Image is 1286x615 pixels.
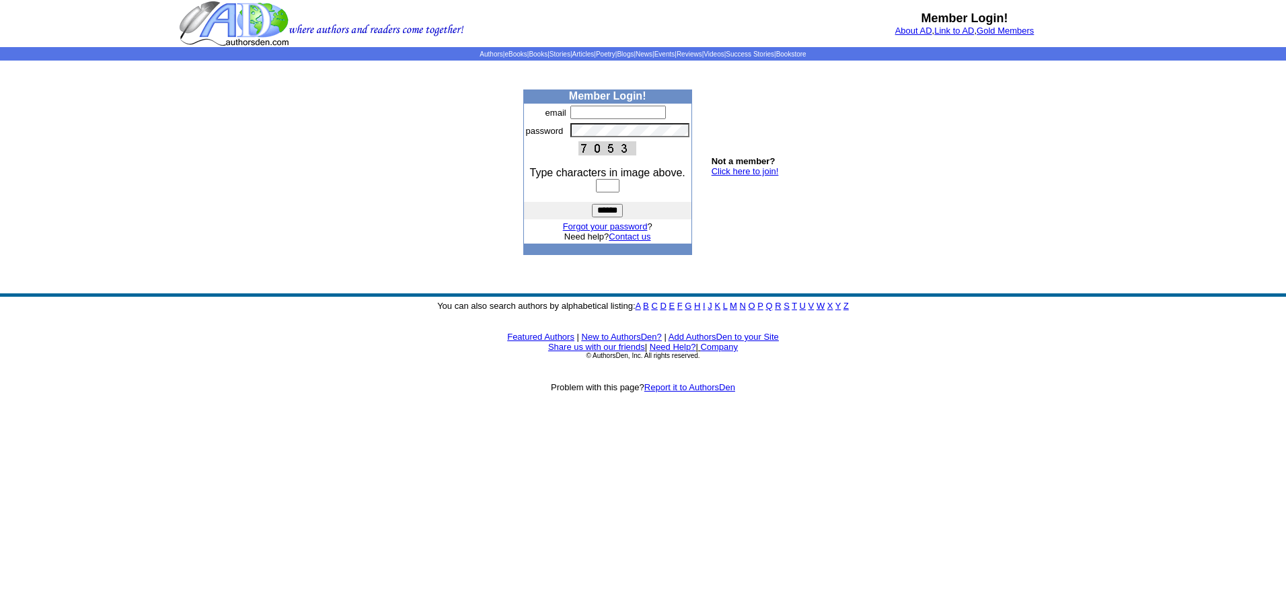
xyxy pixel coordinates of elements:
[895,26,1034,36] font: , ,
[643,301,649,311] a: B
[792,301,797,311] a: T
[685,301,691,311] a: G
[776,50,806,58] a: Bookstore
[660,301,666,311] a: D
[765,301,772,311] a: Q
[654,50,675,58] a: Events
[504,50,527,58] a: eBooks
[726,50,774,58] a: Success Stories
[569,90,646,102] b: Member Login!
[712,156,776,166] b: Not a member?
[548,342,645,352] a: Share us with our friends
[551,382,735,392] font: Problem with this page?
[609,231,650,242] a: Contact us
[480,50,502,58] a: Authors
[577,332,579,342] font: |
[700,342,738,352] a: Company
[669,301,675,311] a: E
[977,26,1034,36] a: Gold Members
[550,50,570,58] a: Stories
[664,332,666,342] font: |
[530,167,685,178] font: Type characters in image above.
[757,301,763,311] a: P
[529,50,547,58] a: Books
[636,301,641,311] a: A
[775,301,781,311] a: R
[578,141,636,155] img: This Is CAPTCHA Image
[740,301,746,311] a: N
[784,301,790,311] a: S
[835,301,841,311] a: Y
[526,126,564,136] font: password
[480,50,806,58] span: | | | | | | | | | | | |
[563,221,648,231] a: Forgot your password
[564,231,651,242] font: Need help?
[650,342,696,352] a: Need Help?
[708,301,712,311] a: J
[677,301,683,311] a: F
[934,26,974,36] a: Link to AD
[596,50,615,58] a: Poetry
[895,26,932,36] a: About AD
[827,301,833,311] a: X
[437,301,849,311] font: You can also search authors by alphabetical listing:
[644,382,735,392] a: Report it to AuthorsDen
[563,221,652,231] font: ?
[921,11,1008,25] b: Member Login!
[507,332,574,342] a: Featured Authors
[586,352,699,359] font: © AuthorsDen, Inc. All rights reserved.
[730,301,737,311] a: M
[714,301,720,311] a: K
[817,301,825,311] a: W
[669,332,779,342] a: Add AuthorsDen to your Site
[694,301,700,311] a: H
[808,301,815,311] a: V
[572,50,595,58] a: Articles
[712,166,779,176] a: Click here to join!
[749,301,755,311] a: O
[723,301,728,311] a: L
[651,301,657,311] a: C
[704,50,724,58] a: Videos
[645,342,647,352] font: |
[695,342,738,352] font: |
[677,50,702,58] a: Reviews
[636,50,652,58] a: News
[843,301,849,311] a: Z
[703,301,706,311] a: I
[617,50,634,58] a: Blogs
[545,108,566,118] font: email
[582,332,662,342] a: New to AuthorsDen?
[800,301,806,311] a: U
